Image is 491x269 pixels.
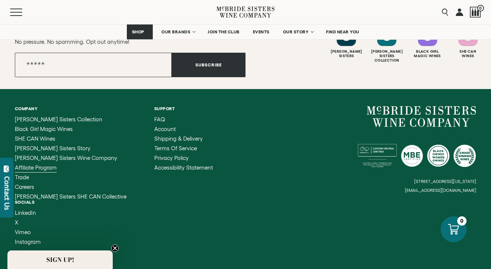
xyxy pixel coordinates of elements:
[15,164,57,171] span: Affiliate Program
[327,27,366,58] a: Follow McBride Sisters on Instagram [PERSON_NAME]Sisters
[449,27,487,58] a: Follow SHE CAN Wines on Instagram She CanWines
[368,27,406,63] a: Follow McBride Sisters Collection on Instagram [PERSON_NAME] SistersCollection
[327,49,366,58] div: [PERSON_NAME] Sisters
[15,145,90,151] span: [PERSON_NAME] Sisters Story
[208,29,240,35] span: JOIN THE CLUB
[15,229,31,235] span: Vimeo
[154,155,189,161] span: Privacy Policy
[154,126,176,132] span: Account
[154,164,213,171] span: Accessibility Statement
[15,126,73,132] span: Black Girl Magic Wines
[161,29,190,35] span: OUR BRANDS
[405,188,476,193] small: [EMAIL_ADDRESS][DOMAIN_NAME]
[408,49,447,58] div: Black Girl Magic Wines
[172,53,245,77] button: Subscribe
[15,126,126,132] a: Black Girl Magic Wines
[15,155,117,161] span: [PERSON_NAME] Sisters Wine Company
[368,49,406,63] div: [PERSON_NAME] Sisters Collection
[3,176,11,210] div: Contact Us
[15,184,126,190] a: Careers
[154,117,213,122] a: FAQ
[477,5,484,12] span: 0
[111,245,119,252] button: Close teaser
[15,220,41,226] a: X
[283,29,309,35] span: OUR STORY
[278,24,318,39] a: OUR STORY
[15,155,126,161] a: McBride Sisters Wine Company
[248,24,274,39] a: EVENTS
[46,255,74,264] span: SIGN UP!
[15,135,55,142] span: SHE CAN Wines
[154,126,213,132] a: Account
[15,194,126,200] a: McBride Sisters SHE CAN Collective
[15,210,36,216] span: LinkedIn
[7,250,113,269] div: SIGN UP!Close teaser
[15,174,126,180] a: Trade
[457,216,467,226] div: 0
[449,49,487,58] div: She Can Wines
[414,179,476,184] small: [STREET_ADDRESS][US_STATE]
[15,136,126,142] a: SHE CAN Wines
[154,165,213,171] a: Accessibility Statement
[154,145,197,151] span: Terms of Service
[154,135,203,142] span: Shipping & Delivery
[15,174,29,180] span: Trade
[408,27,447,58] a: Follow Black Girl Magic Wines on Instagram Black GirlMagic Wines
[15,116,102,122] span: [PERSON_NAME] Sisters Collection
[15,184,34,190] span: Careers
[15,53,172,77] input: Email
[321,24,364,39] a: FIND NEAR YOU
[15,193,126,200] span: [PERSON_NAME] Sisters SHE CAN Collective
[15,165,126,171] a: Affiliate Program
[15,229,41,235] a: Vimeo
[154,145,213,151] a: Terms of Service
[326,29,359,35] span: FIND NEAR YOU
[203,24,244,39] a: JOIN THE CLUB
[367,106,476,127] a: McBride Sisters Wine Company
[15,145,126,151] a: McBride Sisters Story
[15,210,41,216] a: LinkedIn
[156,24,199,39] a: OUR BRANDS
[253,29,270,35] span: EVENTS
[10,9,37,16] button: Mobile Menu Trigger
[15,117,126,122] a: McBride Sisters Collection
[15,219,18,226] span: X
[132,29,144,35] span: SHOP
[154,155,213,161] a: Privacy Policy
[15,239,41,245] a: Instagram
[154,136,213,142] a: Shipping & Delivery
[154,116,165,122] span: FAQ
[127,24,153,39] a: SHOP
